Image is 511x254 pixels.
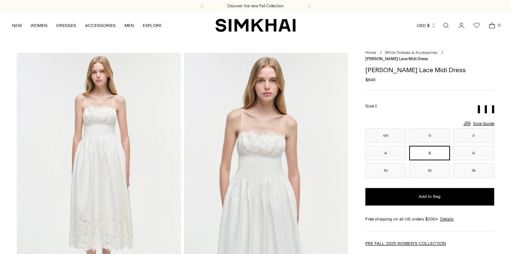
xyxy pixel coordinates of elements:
button: 14 [453,163,494,178]
a: Size Guide [463,119,494,128]
h1: [PERSON_NAME] Lace Midi Dress [365,67,494,73]
button: 0 [409,128,450,143]
button: 4 [365,146,406,160]
button: 8 [453,146,494,160]
button: 00 [365,128,406,143]
button: USD $ [417,17,436,34]
button: 10 [365,163,406,178]
span: $845 [365,77,376,83]
button: 6 [409,146,450,160]
a: Details [440,216,454,222]
span: Add to Bag [419,194,441,200]
div: / [380,50,382,56]
a: Open search modal [439,18,453,33]
div: Free shipping on all US orders $200+ [365,216,494,222]
a: ACCESSORIES [85,17,116,34]
nav: breadcrumbs [365,50,494,62]
a: Go to the account page [454,18,469,33]
a: Home [365,50,376,55]
span: 6 [375,104,377,109]
span: [PERSON_NAME] Lace Midi Dress [365,56,428,61]
a: WOMEN [31,17,47,34]
a: Discover the new Fall Collection [227,3,284,9]
a: DRESSES [56,17,76,34]
button: Add to Bag [365,188,494,206]
button: 2 [453,128,494,143]
a: MEN [124,17,134,34]
a: NEW [12,17,22,34]
span: 0 [496,22,502,28]
a: EXPLORE [143,17,162,34]
a: SIMKHAI [215,18,296,32]
label: Size: [365,103,377,110]
a: Wishlist [469,18,484,33]
a: PRE FALL 2025 WOMEN'S COLLECTION [365,241,446,246]
a: Open cart modal [485,18,499,33]
div: / [441,50,443,56]
button: 12 [409,163,450,178]
a: White Dresses & Accessories [385,50,437,55]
